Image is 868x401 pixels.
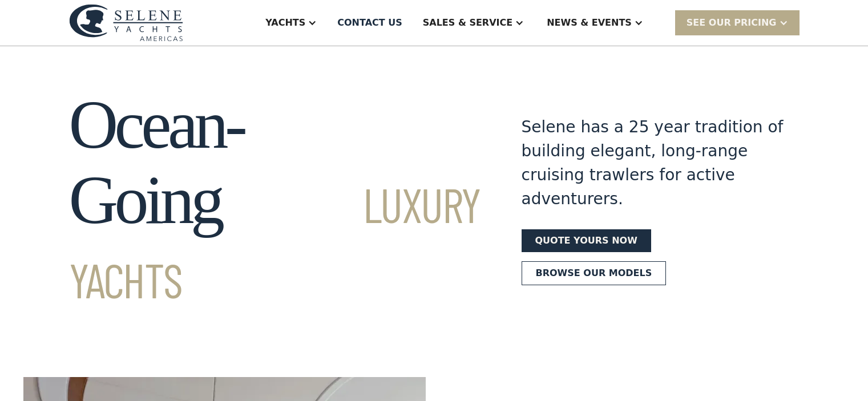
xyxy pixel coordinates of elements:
[522,261,667,285] a: Browse our models
[547,16,632,30] div: News & EVENTS
[522,115,784,211] div: Selene has a 25 year tradition of building elegant, long-range cruising trawlers for active adven...
[69,87,481,313] h1: Ocean-Going
[69,4,183,41] img: logo
[423,16,512,30] div: Sales & Service
[675,10,800,35] div: SEE Our Pricing
[522,229,651,252] a: Quote yours now
[69,175,481,308] span: Luxury Yachts
[265,16,305,30] div: Yachts
[687,16,777,30] div: SEE Our Pricing
[337,16,402,30] div: Contact US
